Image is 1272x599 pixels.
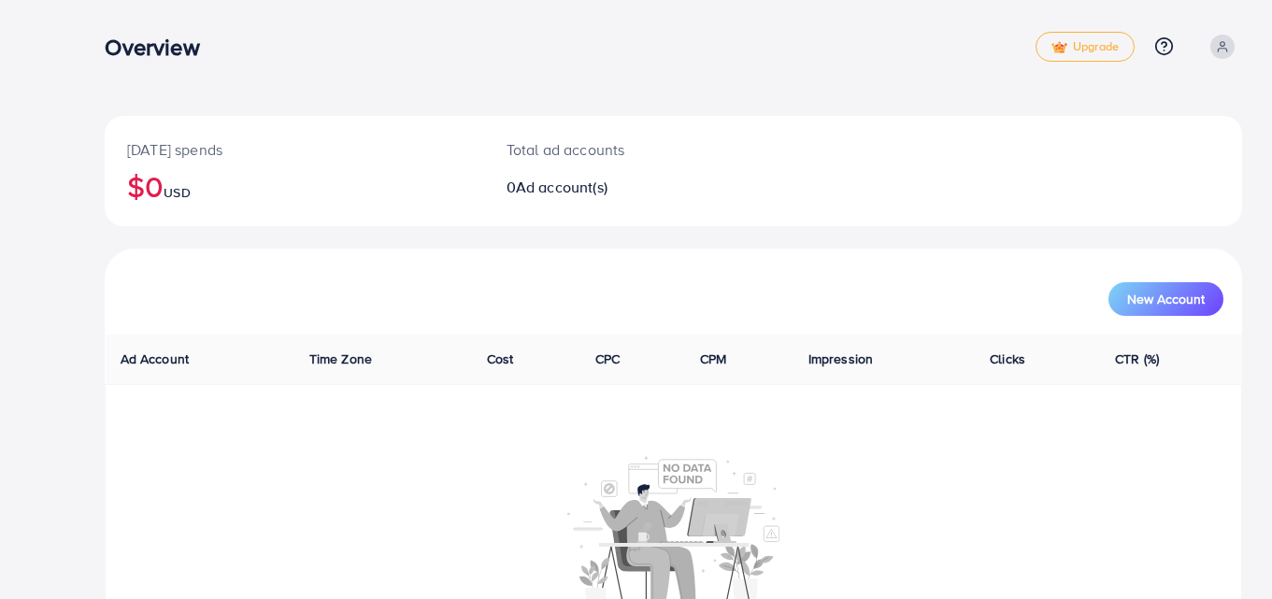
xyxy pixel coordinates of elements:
[487,349,514,368] span: Cost
[595,349,620,368] span: CPC
[516,177,607,197] span: Ad account(s)
[507,138,746,161] p: Total ad accounts
[121,349,190,368] span: Ad Account
[127,168,462,204] h2: $0
[1127,292,1205,306] span: New Account
[1036,32,1135,62] a: tickUpgrade
[1051,41,1067,54] img: tick
[127,138,462,161] p: [DATE] spends
[990,349,1025,368] span: Clicks
[1115,349,1159,368] span: CTR (%)
[164,183,190,202] span: USD
[105,34,214,61] h3: Overview
[1108,282,1223,316] button: New Account
[309,349,372,368] span: Time Zone
[808,349,874,368] span: Impression
[1051,40,1119,54] span: Upgrade
[507,178,746,196] h2: 0
[700,349,726,368] span: CPM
